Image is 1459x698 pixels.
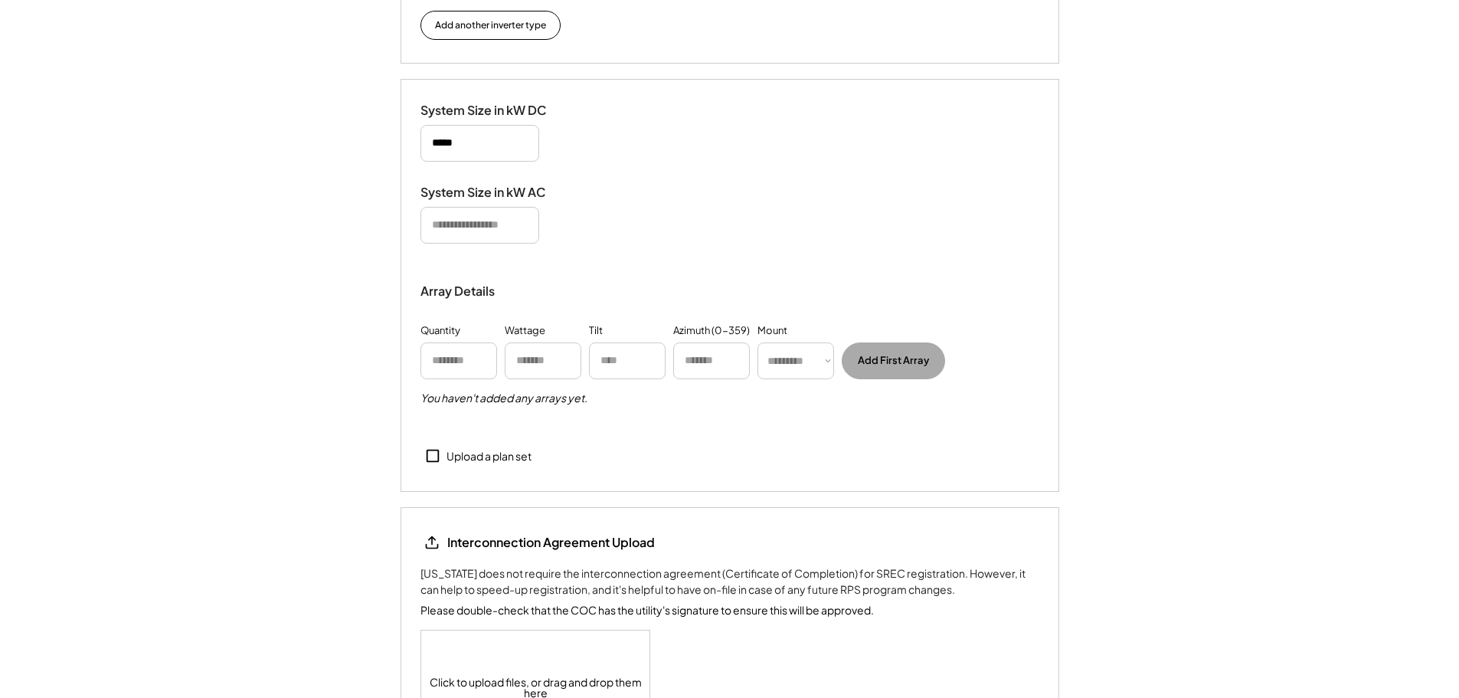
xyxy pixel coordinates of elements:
[447,534,655,551] div: Interconnection Agreement Upload
[420,391,587,406] h5: You haven't added any arrays yet.
[420,185,574,201] div: System Size in kW AC
[673,323,750,339] div: Azimuth (0-359)
[505,323,545,339] div: Wattage
[420,282,497,300] div: Array Details
[757,323,787,339] div: Mount
[420,11,561,40] button: Add another inverter type
[842,342,945,379] button: Add First Array
[420,602,874,618] div: Please double-check that the COC has the utility's signature to ensure this will be approved.
[420,565,1039,598] div: [US_STATE] does not require the interconnection agreement (Certificate of Completion) for SREC re...
[420,103,574,119] div: System Size in kW DC
[420,323,460,339] div: Quantity
[589,323,603,339] div: Tilt
[447,449,532,464] div: Upload a plan set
